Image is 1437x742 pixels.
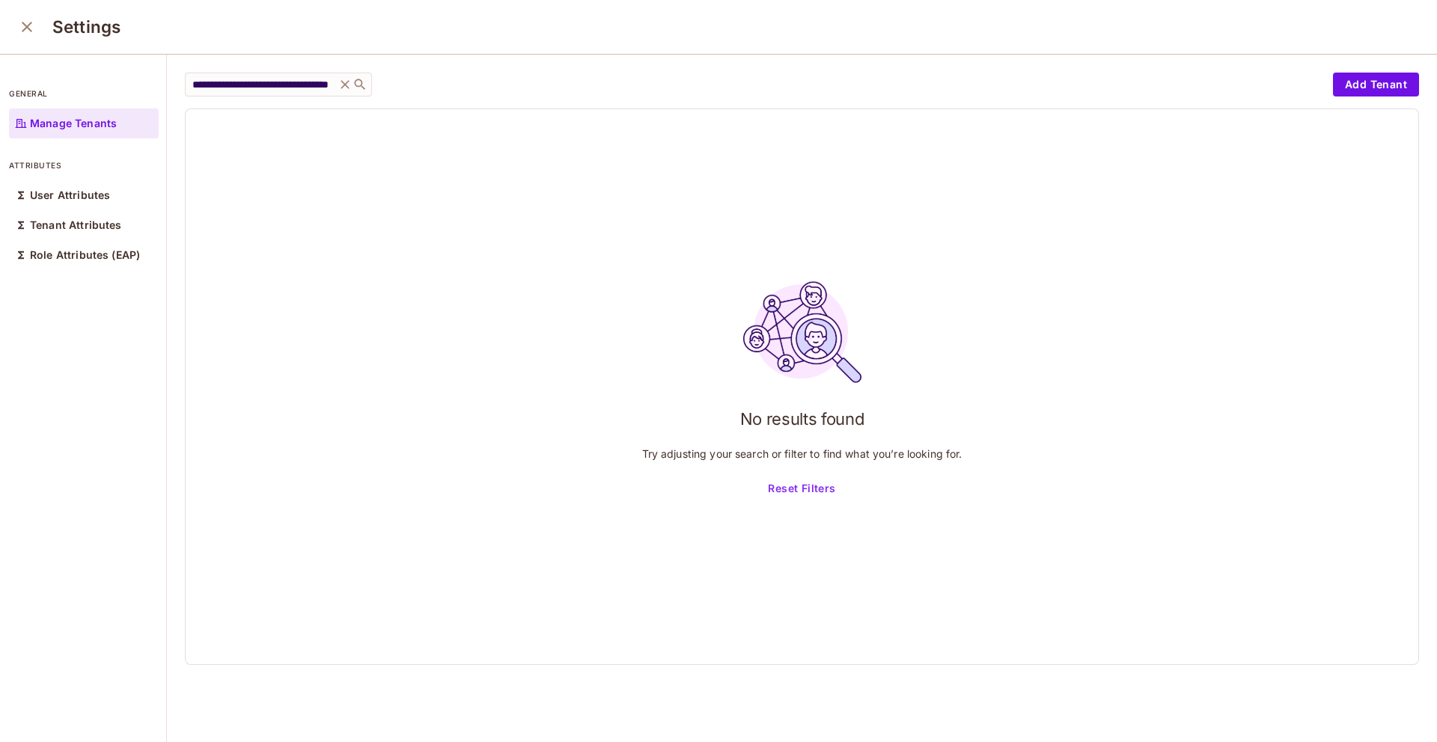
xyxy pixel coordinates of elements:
[1333,73,1419,96] button: Add Tenant
[30,219,122,231] p: Tenant Attributes
[9,88,159,99] p: general
[740,408,864,430] h1: No results found
[9,159,159,171] p: attributes
[30,249,140,261] p: Role Attributes (EAP)
[762,477,841,501] button: Reset Filters
[642,447,962,461] p: Try adjusting your search or filter to find what you’re looking for.
[30,189,110,201] p: User Attributes
[52,16,120,37] h3: Settings
[30,117,117,129] p: Manage Tenants
[12,12,42,42] button: close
